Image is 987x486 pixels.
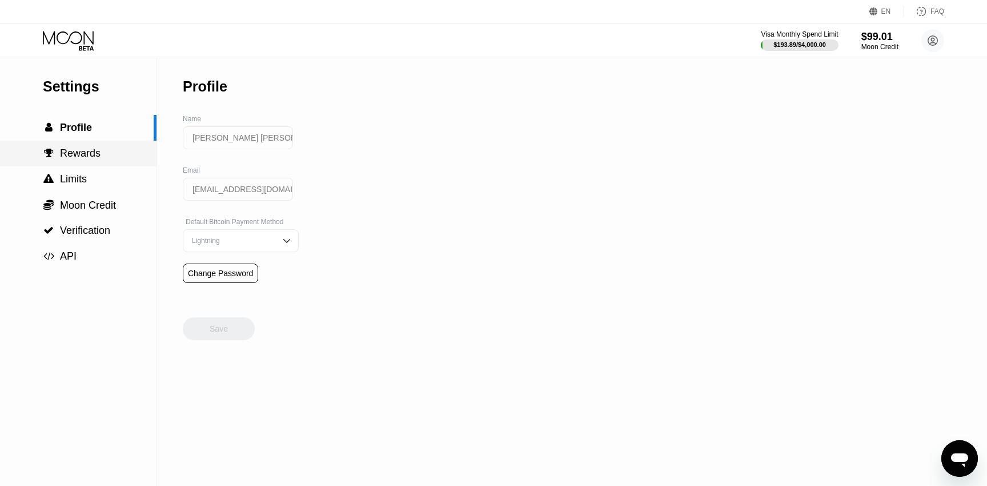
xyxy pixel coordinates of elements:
[861,31,898,51] div: $99.01Moon Credit
[183,264,258,283] div: Change Password
[43,174,54,184] span: 
[43,122,54,133] div: 
[60,148,101,159] span: Rewards
[43,148,54,158] div: 
[188,269,253,278] div: Change Password
[183,115,299,123] div: Name
[183,78,227,95] div: Profile
[189,237,275,245] div: Lightning
[43,251,54,261] span: 
[60,173,87,185] span: Limits
[43,199,54,210] span: 
[861,31,898,43] div: $99.01
[941,440,978,477] iframe: Button to launch messaging window
[45,122,53,133] span: 
[183,166,299,174] div: Email
[869,6,904,17] div: EN
[43,78,157,95] div: Settings
[44,148,54,158] span: 
[881,7,891,15] div: EN
[60,250,77,262] span: API
[761,30,838,38] div: Visa Monthly Spend Limit
[60,225,110,236] span: Verification
[904,6,944,17] div: FAQ
[60,200,116,211] span: Moon Credit
[773,41,826,48] div: $193.89 / $4,000.00
[761,30,838,51] div: Visa Monthly Spend Limit$193.89/$4,000.00
[43,225,54,236] span: 
[930,7,944,15] div: FAQ
[183,218,299,226] div: Default Bitcoin Payment Method
[861,43,898,51] div: Moon Credit
[60,122,92,133] span: Profile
